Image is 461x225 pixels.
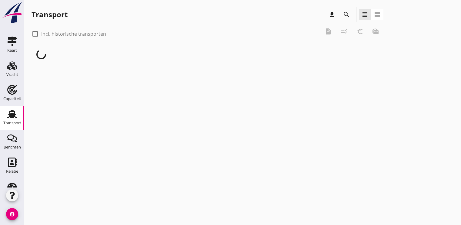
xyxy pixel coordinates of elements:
div: Berichten [4,145,21,149]
div: Vracht [6,73,18,77]
i: search [343,11,350,18]
div: Transport [3,121,21,125]
label: Incl. historische transporten [41,31,106,37]
i: download [328,11,336,18]
i: view_agenda [374,11,381,18]
img: logo-small.a267ee39.svg [1,2,23,24]
div: Kaart [7,48,17,52]
div: Transport [32,10,68,19]
i: account_circle [6,208,18,220]
i: view_headline [361,11,369,18]
div: Relatie [6,169,18,173]
div: Capaciteit [3,97,21,101]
